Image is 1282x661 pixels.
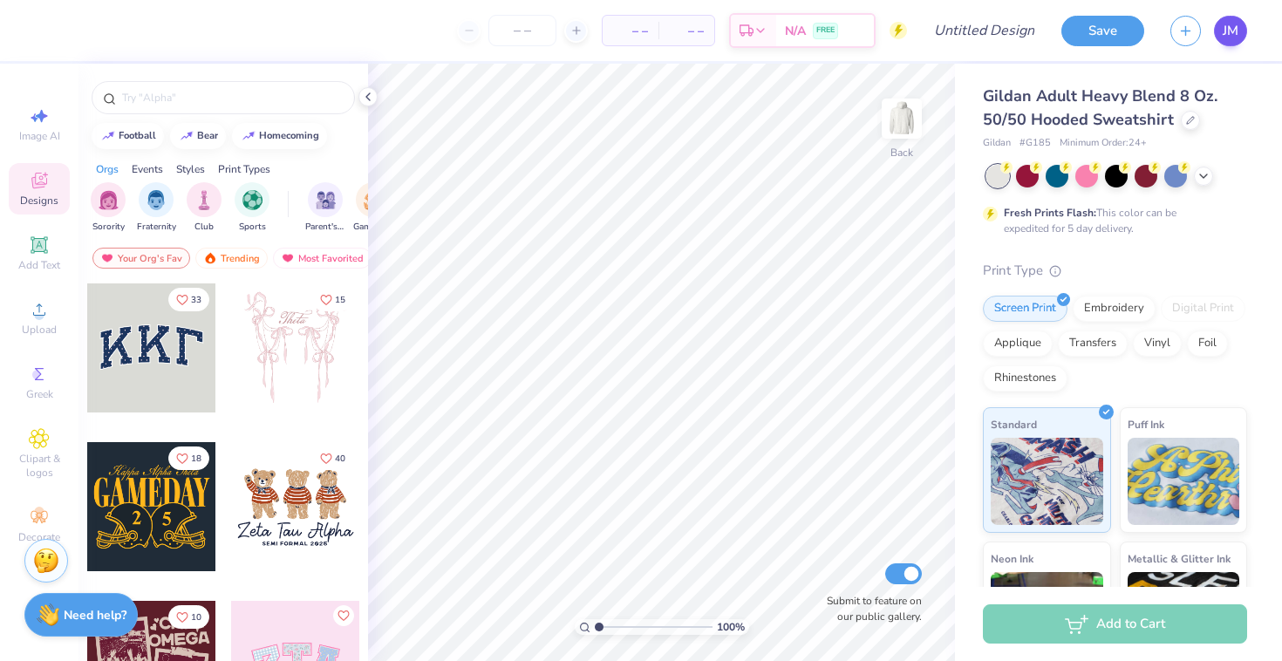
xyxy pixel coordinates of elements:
[1128,415,1164,433] span: Puff Ink
[194,190,214,210] img: Club Image
[235,182,269,234] div: filter for Sports
[218,161,270,177] div: Print Types
[92,248,190,269] div: Your Org's Fav
[281,252,295,264] img: most_fav.gif
[991,438,1103,525] img: Standard
[26,387,53,401] span: Greek
[242,131,256,141] img: trend_line.gif
[120,89,344,106] input: Try "Alpha"
[1161,296,1245,322] div: Digital Print
[1004,205,1218,236] div: This color can be expedited for 5 day delivery.
[983,85,1217,130] span: Gildan Adult Heavy Blend 8 Oz. 50/50 Hooded Sweatshirt
[920,13,1048,48] input: Untitled Design
[890,145,913,160] div: Back
[613,22,648,40] span: – –
[203,252,217,264] img: trending.gif
[259,131,319,140] div: homecoming
[353,182,393,234] div: filter for Game Day
[119,131,156,140] div: football
[983,261,1247,281] div: Print Type
[353,182,393,234] button: filter button
[170,123,226,149] button: bear
[147,190,166,210] img: Fraternity Image
[1058,330,1128,357] div: Transfers
[96,161,119,177] div: Orgs
[312,288,353,311] button: Like
[1060,136,1147,151] span: Minimum Order: 24 +
[22,323,57,337] span: Upload
[92,123,164,149] button: football
[333,605,354,626] button: Like
[983,136,1011,151] span: Gildan
[137,182,176,234] button: filter button
[191,296,201,304] span: 33
[991,549,1033,568] span: Neon Ink
[991,415,1037,433] span: Standard
[168,288,209,311] button: Like
[132,161,163,177] div: Events
[191,613,201,622] span: 10
[488,15,556,46] input: – –
[312,446,353,470] button: Like
[194,221,214,234] span: Club
[1073,296,1156,322] div: Embroidery
[991,572,1103,659] img: Neon Ink
[176,161,205,177] div: Styles
[1128,549,1231,568] span: Metallic & Glitter Ink
[91,182,126,234] div: filter for Sorority
[1128,572,1240,659] img: Metallic & Glitter Ink
[884,101,919,136] img: Back
[232,123,327,149] button: homecoming
[1019,136,1051,151] span: # G185
[816,24,835,37] span: FREE
[187,182,222,234] button: filter button
[235,182,269,234] button: filter button
[305,221,345,234] span: Parent's Weekend
[180,131,194,141] img: trend_line.gif
[353,221,393,234] span: Game Day
[191,454,201,463] span: 18
[242,190,263,210] img: Sports Image
[239,221,266,234] span: Sports
[187,182,222,234] div: filter for Club
[20,194,58,208] span: Designs
[983,330,1053,357] div: Applique
[335,296,345,304] span: 15
[1214,16,1247,46] a: JM
[1223,21,1238,41] span: JM
[100,252,114,264] img: most_fav.gif
[983,365,1067,392] div: Rhinestones
[785,22,806,40] span: N/A
[197,131,218,140] div: bear
[91,182,126,234] button: filter button
[64,607,126,624] strong: Need help?
[168,446,209,470] button: Like
[9,452,70,480] span: Clipart & logos
[717,619,745,635] span: 100 %
[316,190,336,210] img: Parent's Weekend Image
[335,454,345,463] span: 40
[99,190,119,210] img: Sorority Image
[364,190,384,210] img: Game Day Image
[1004,206,1096,220] strong: Fresh Prints Flash:
[195,248,268,269] div: Trending
[305,182,345,234] div: filter for Parent's Weekend
[1187,330,1228,357] div: Foil
[1133,330,1182,357] div: Vinyl
[1061,16,1144,46] button: Save
[1128,438,1240,525] img: Puff Ink
[92,221,125,234] span: Sorority
[983,296,1067,322] div: Screen Print
[168,605,209,629] button: Like
[18,530,60,544] span: Decorate
[101,131,115,141] img: trend_line.gif
[18,258,60,272] span: Add Text
[137,221,176,234] span: Fraternity
[669,22,704,40] span: – –
[137,182,176,234] div: filter for Fraternity
[817,593,922,624] label: Submit to feature on our public gallery.
[273,248,372,269] div: Most Favorited
[305,182,345,234] button: filter button
[19,129,60,143] span: Image AI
